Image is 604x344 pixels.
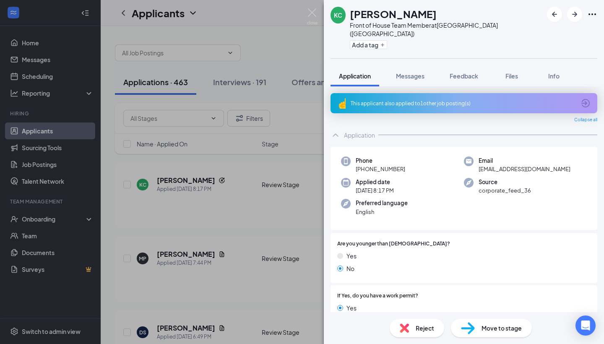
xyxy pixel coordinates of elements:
div: Open Intercom Messenger [575,315,596,336]
span: Files [505,72,518,80]
span: Feedback [450,72,478,80]
span: If Yes, do you have a work permit? [337,292,418,300]
span: Yes [346,303,357,313]
span: [EMAIL_ADDRESS][DOMAIN_NAME] [479,165,570,173]
span: Move to stage [482,323,522,333]
h1: [PERSON_NAME] [350,7,437,21]
div: Front of House Team Member at [GEOGRAPHIC_DATA] ([GEOGRAPHIC_DATA]) [350,21,543,38]
span: [PHONE_NUMBER] [356,165,405,173]
svg: Ellipses [587,9,597,19]
button: ArrowLeftNew [547,7,562,22]
div: Application [344,131,375,139]
span: Preferred language [356,199,408,207]
span: Applied date [356,178,394,186]
div: This applicant also applied to 1 other job posting(s) [351,100,575,107]
svg: ChevronUp [331,130,341,140]
span: Phone [356,156,405,165]
button: PlusAdd a tag [350,40,387,49]
span: Application [339,72,371,80]
span: [DATE] 8:17 PM [356,186,394,195]
span: corporate_feed_36 [479,186,531,195]
svg: ArrowLeftNew [549,9,560,19]
span: Collapse all [574,117,597,123]
span: Reject [416,323,434,333]
button: ArrowRight [567,7,582,22]
span: Messages [396,72,424,80]
svg: Plus [380,42,385,47]
span: Source [479,178,531,186]
span: Email [479,156,570,165]
span: No [346,264,354,273]
span: English [356,208,408,216]
span: Info [548,72,560,80]
div: KC [334,11,342,19]
span: Yes [346,251,357,261]
svg: ArrowCircle [581,98,591,108]
span: Are you younger than [DEMOGRAPHIC_DATA]? [337,240,450,248]
svg: ArrowRight [570,9,580,19]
